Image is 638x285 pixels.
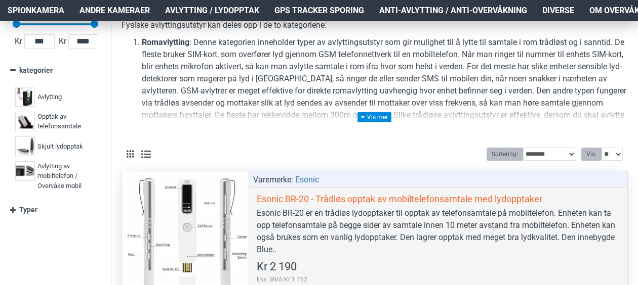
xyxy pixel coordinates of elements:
label: Vis: [581,148,602,161]
span: Avlytting av mobiltelefon / Overvåke mobil [37,161,93,191]
img: Opptak av telefonsamtale [15,112,35,131]
img: Skjult lydopptak [15,136,35,156]
span: Eks. MVA:Kr 1 752 [257,275,307,284]
span: Avlytting [37,92,62,102]
span: Diverse [542,5,574,17]
span: Kr [13,35,24,47]
span: Varemerke: [253,174,293,186]
img: Avlytting av mobiltelefon / Overvåke mobil [15,161,35,181]
span: Skjult lydopptak [37,141,83,152]
a: kategorier [10,62,101,79]
a: Typer [10,201,101,219]
a: Esonic BR-20 - Trådløs opptak av mobiltelefonsamtale med lydopptaker [257,193,542,205]
div: Esonic BR-20 er en trådløs lydopptaker til opptak av telefonsamtale på mobiltelefon. Enheten kan ... [257,207,620,256]
span: Kr [57,35,68,47]
a: romavlytteren [320,121,369,133]
span: Opptak av telefonsamtale [37,112,93,131]
span: GPS Tracker Sporing [274,5,364,17]
span: Andre kameraer [79,5,150,17]
span: Kr 2 190 [257,261,297,272]
img: Avlytting [15,87,35,107]
label: Sortering: [487,148,523,161]
b: Romavlytting [142,37,189,47]
a: Esonic [295,174,319,186]
span: Avlytting / Lydopptak [165,5,259,17]
li: : Denne kategorien inneholder typer av avlyttingsutstyr som gir mulighet til å lytte til samtale ... [142,36,628,133]
span: Spionkamera [8,5,64,17]
span: Anti-avlytting / Anti-overvåkning [379,5,527,17]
